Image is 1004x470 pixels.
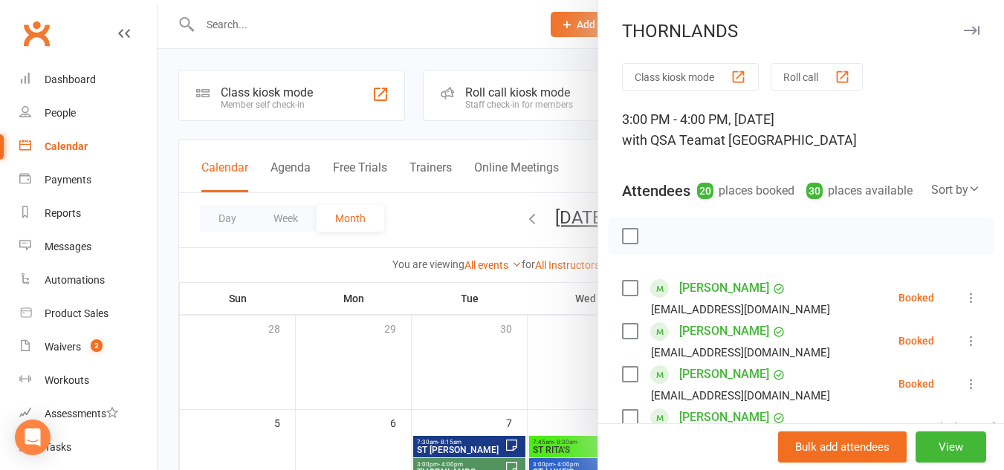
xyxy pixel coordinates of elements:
div: [EMAIL_ADDRESS][DOMAIN_NAME] [651,343,830,362]
div: Payments [45,174,91,186]
div: Messages [45,241,91,252]
button: Bulk add attendees [778,431,907,463]
a: [PERSON_NAME] [679,405,769,429]
div: Assessments [45,408,118,420]
a: Messages [19,230,157,264]
span: at [GEOGRAPHIC_DATA] [713,132,857,148]
div: places available [806,180,913,201]
span: with QSA Team [622,132,713,148]
div: Booked [898,379,934,389]
div: Calendar [45,140,88,152]
button: View [916,431,986,463]
div: places booked [697,180,794,201]
div: Attendees [622,180,690,201]
div: Booked [898,293,934,303]
div: 3:00 PM - 4:00 PM, [DATE] [622,109,980,151]
span: 2 [91,339,103,352]
div: Automations [45,274,105,286]
button: Class kiosk mode [622,63,759,91]
div: 30 [806,183,823,199]
div: 20 [697,183,713,199]
a: Tasks [19,431,157,464]
a: [PERSON_NAME] [679,319,769,343]
a: Waivers 2 [19,330,157,364]
a: People [19,97,157,130]
div: Waivers [45,341,81,353]
div: Workouts [45,374,89,386]
div: Product Sales [45,307,109,319]
div: Reports [45,207,81,219]
div: THORNLANDS [598,21,1004,42]
div: Booked [922,422,957,432]
div: [EMAIL_ADDRESS][DOMAIN_NAME] [651,386,830,405]
div: Sort by [931,180,980,200]
div: Tasks [45,441,71,453]
a: Clubworx [18,15,55,52]
a: Workouts [19,364,157,397]
a: Payments [19,163,157,197]
a: Calendar [19,130,157,163]
a: [PERSON_NAME] [679,276,769,300]
a: Reports [19,197,157,230]
a: Product Sales [19,297,157,330]
div: Booked [898,336,934,346]
div: [EMAIL_ADDRESS][DOMAIN_NAME] [651,300,830,319]
a: Dashboard [19,63,157,97]
a: Assessments [19,397,157,431]
button: Roll call [771,63,863,91]
div: Open Intercom Messenger [15,420,51,455]
div: People [45,107,76,119]
a: Automations [19,264,157,297]
div: Dashboard [45,74,96,85]
a: [PERSON_NAME] [679,362,769,386]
